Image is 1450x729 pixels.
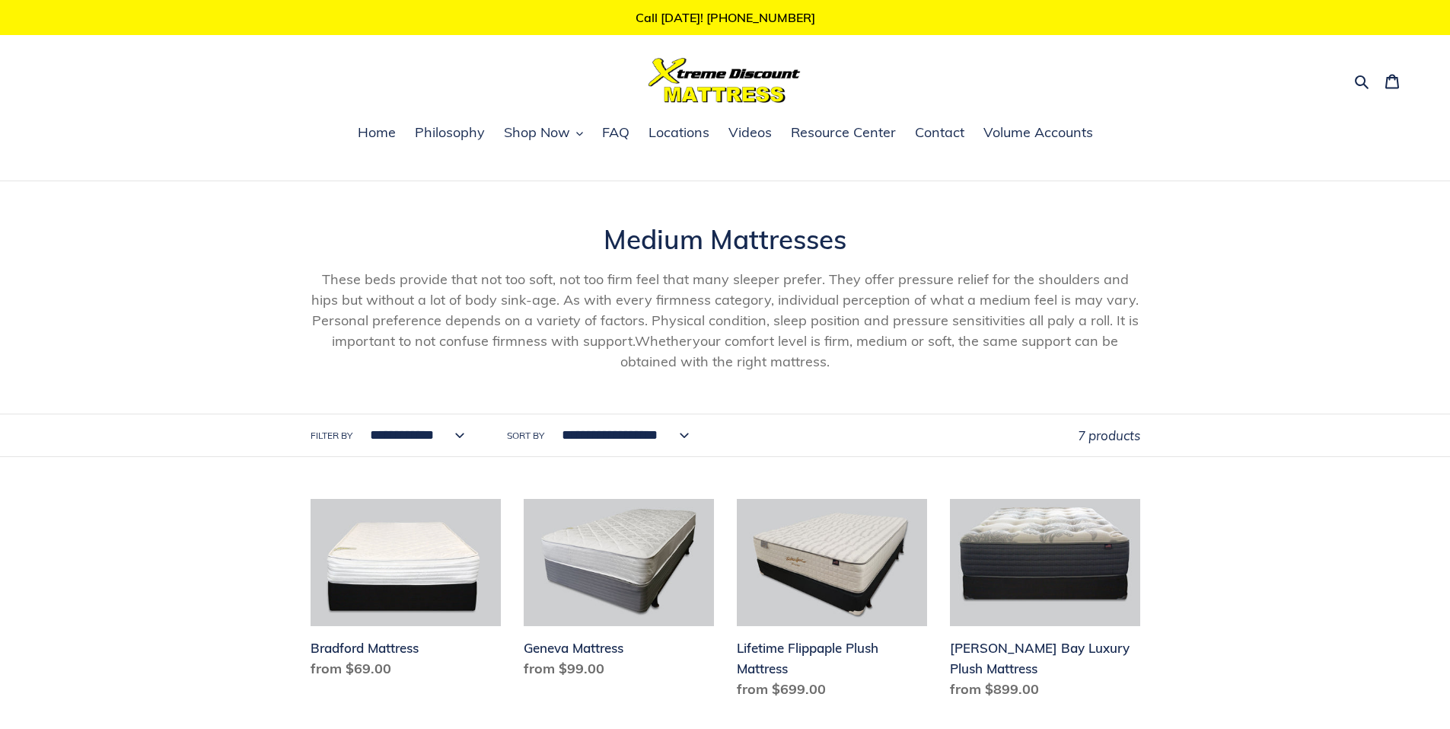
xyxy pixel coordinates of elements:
[594,122,637,145] a: FAQ
[504,123,570,142] span: Shop Now
[791,123,896,142] span: Resource Center
[915,123,964,142] span: Contact
[496,122,591,145] button: Shop Now
[407,122,492,145] a: Philosophy
[524,499,714,685] a: Geneva Mattress
[311,429,352,443] label: Filter by
[641,122,717,145] a: Locations
[649,58,801,103] img: Xtreme Discount Mattress
[1078,427,1140,443] span: 7 products
[602,123,629,142] span: FAQ
[358,123,396,142] span: Home
[604,222,846,256] span: Medium Mattresses
[635,332,693,350] span: Whether
[350,122,403,145] a: Home
[311,499,501,685] a: Bradford Mattress
[721,122,779,145] a: Videos
[950,499,1140,705] a: Chadwick Bay Luxury Plush Mattress
[649,123,709,142] span: Locations
[737,499,927,705] a: Lifetime Flippaple Plush Mattress
[728,123,772,142] span: Videos
[983,123,1093,142] span: Volume Accounts
[976,122,1101,145] a: Volume Accounts
[783,122,903,145] a: Resource Center
[311,269,1140,372] p: These beds provide that not too soft, not too firm feel that many sleeper prefer. They offer pres...
[907,122,972,145] a: Contact
[507,429,544,443] label: Sort by
[415,123,485,142] span: Philosophy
